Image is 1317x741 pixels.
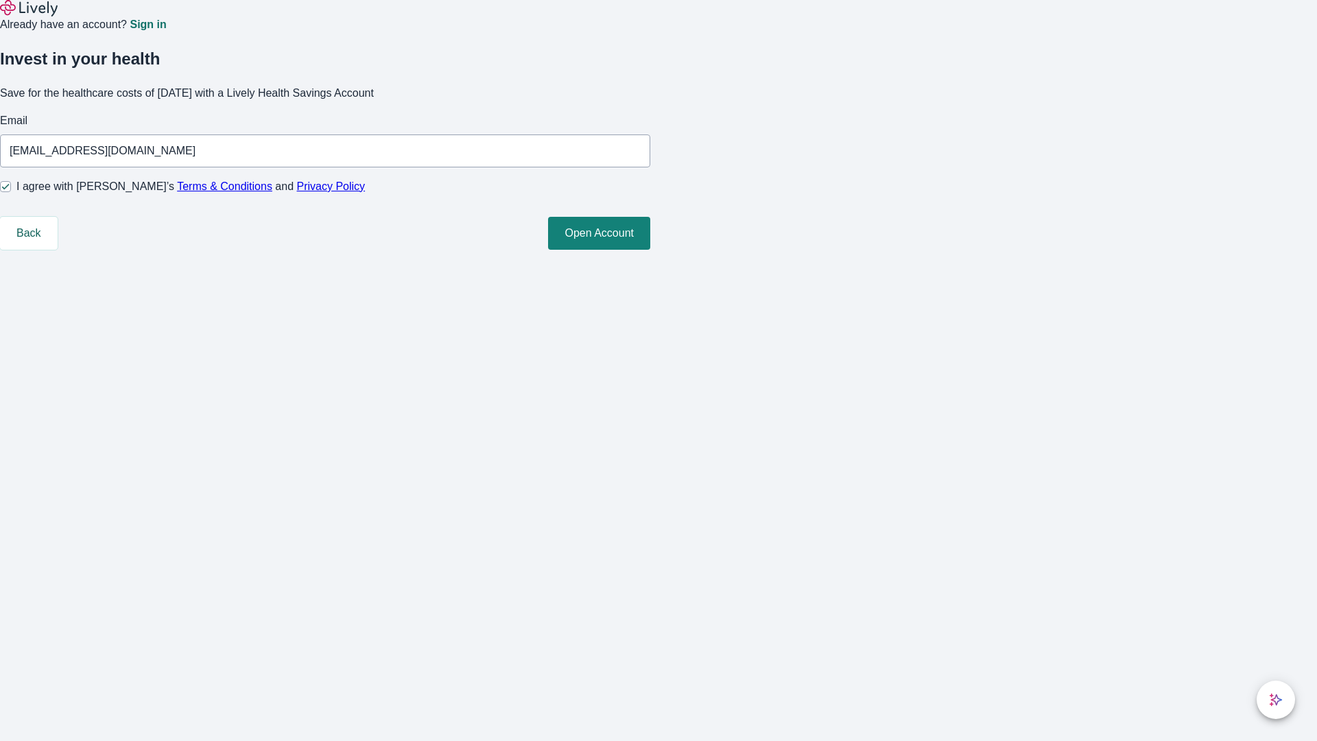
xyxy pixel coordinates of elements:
a: Sign in [130,19,166,30]
span: I agree with [PERSON_NAME]’s and [16,178,365,195]
a: Terms & Conditions [177,180,272,192]
button: chat [1257,681,1295,719]
svg: Lively AI Assistant [1269,693,1283,707]
a: Privacy Policy [297,180,366,192]
button: Open Account [548,217,650,250]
